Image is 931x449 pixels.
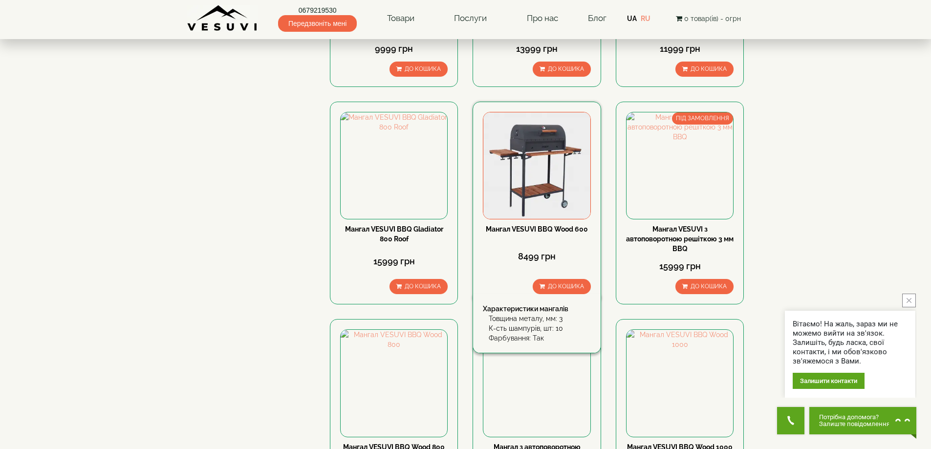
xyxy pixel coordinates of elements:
[548,283,584,290] span: До кошика
[405,283,441,290] span: До кошика
[902,294,916,307] button: close button
[793,320,908,366] div: Вітаємо! На жаль, зараз ми не можемо вийти на зв'язок. Залишіть, будь ласка, свої контакти, і ми ...
[684,15,741,22] span: 0 товар(ів) - 0грн
[533,279,591,294] button: До кошика
[405,65,441,72] span: До кошика
[278,15,357,32] span: Передзвоніть мені
[341,330,447,436] img: Мангал VESUVI BBQ Wood 800
[489,333,590,343] div: Фарбування: Так
[340,255,448,268] div: 15999 грн
[819,421,890,428] span: Залиште повідомлення
[673,13,744,24] button: 0 товар(ів) - 0грн
[675,279,734,294] button: До кошика
[517,7,568,30] a: Про нас
[626,43,734,55] div: 11999 грн
[777,407,804,434] button: Get Call button
[278,5,357,15] a: 0679219530
[483,43,590,55] div: 13999 грн
[548,65,584,72] span: До кошика
[626,260,734,273] div: 15999 грн
[627,330,733,436] img: Мангал VESUVI BBQ Wood 1000
[588,13,606,23] a: Блог
[187,5,258,32] img: Завод VESUVI
[377,7,424,30] a: Товари
[626,225,734,253] a: Мангал VESUVI з автоповоротною решіткою 3 мм BBQ
[483,112,590,219] img: Мангал VESUVI BBQ Wood 600
[675,62,734,77] button: До кошика
[483,330,590,436] img: Мангал з автоповоротною решіткою 3 мм BBQ
[483,250,590,263] div: 8499 грн
[390,279,448,294] button: До кошика
[672,112,733,125] span: ПІД ЗАМОВЛЕННЯ
[444,7,497,30] a: Послуги
[340,43,448,55] div: 9999 грн
[627,112,733,219] img: Мангал VESUVI з автоповоротною решіткою 3 мм BBQ
[489,314,590,323] div: Товщина металу, мм: 3
[489,323,590,333] div: К-сть шампурів, шт: 10
[341,112,447,219] img: Мангал VESUVI BBQ Gladiator 800 Roof
[390,62,448,77] button: До кошика
[483,304,590,314] div: Характеристики мангалів
[486,225,588,233] a: Мангал VESUVI BBQ Wood 600
[641,15,650,22] a: RU
[533,62,591,77] button: До кошика
[809,407,916,434] button: Chat button
[345,225,443,243] a: Мангал VESUVI BBQ Gladiator 800 Roof
[793,373,865,389] div: Залишити контакти
[819,414,890,421] span: Потрібна допомога?
[691,283,727,290] span: До кошика
[627,15,637,22] a: UA
[691,65,727,72] span: До кошика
